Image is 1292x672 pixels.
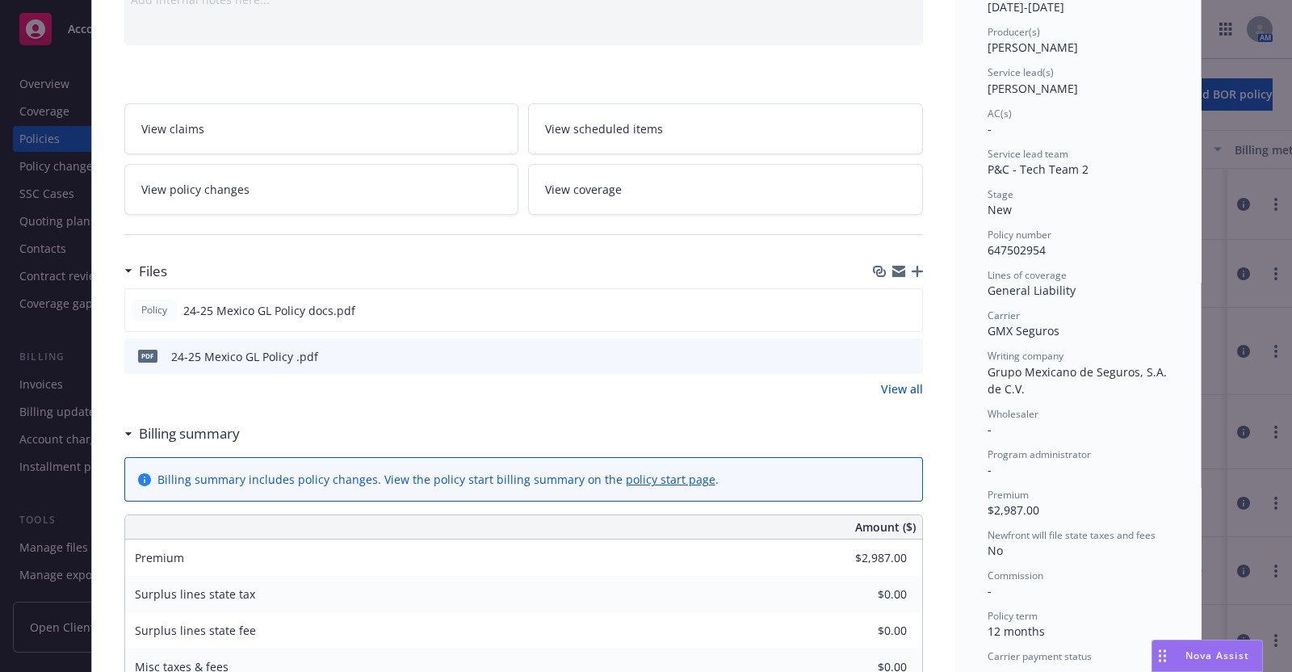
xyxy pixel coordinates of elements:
span: Commission [988,569,1043,582]
div: Files [124,261,167,282]
span: Writing company [988,349,1063,363]
span: GMX Seguros [988,323,1059,338]
span: Wholesaler [988,407,1038,421]
a: View coverage [528,164,923,215]
button: preview file [902,348,917,365]
span: New [988,202,1012,217]
span: [PERSON_NAME] [988,40,1078,55]
span: Stage [988,187,1013,201]
span: - [988,583,992,598]
span: Policy number [988,228,1051,241]
span: Premium [135,550,184,565]
span: Surplus lines state fee [135,623,256,638]
a: policy start page [626,472,715,487]
div: Billing summary includes policy changes. View the policy start billing summary on the . [157,471,719,488]
span: AC(s) [988,107,1012,120]
span: P&C - Tech Team 2 [988,162,1089,177]
div: Billing summary [124,423,240,444]
span: Service lead(s) [988,65,1054,79]
span: Surplus lines state tax [135,586,255,602]
a: View scheduled items [528,103,923,154]
a: View claims [124,103,519,154]
div: 24-25 Mexico GL Policy .pdf [171,348,318,365]
span: Lines of coverage [988,268,1067,282]
a: View all [881,380,923,397]
span: $2,987.00 [988,502,1039,518]
button: preview file [901,302,916,319]
span: Policy term [988,609,1038,623]
h3: Files [139,261,167,282]
span: Grupo Mexicano de Seguros, S.A. de C.V. [988,364,1170,397]
span: No [988,543,1003,558]
span: - [988,422,992,437]
span: View claims [141,120,204,137]
span: - [988,462,992,477]
input: 0.00 [812,619,917,643]
span: 12 months [988,624,1045,639]
button: download file [876,348,889,365]
span: Producer(s) [988,25,1040,39]
span: View coverage [545,181,622,198]
span: Carrier [988,309,1020,322]
h3: Billing summary [139,423,240,444]
span: Program administrator [988,447,1091,461]
span: 647502954 [988,242,1046,258]
div: Drag to move [1152,640,1172,671]
input: 0.00 [812,546,917,570]
span: Premium [988,488,1029,502]
button: download file [875,302,888,319]
span: pdf [138,350,157,362]
span: - [988,121,992,136]
span: 24-25 Mexico GL Policy docs.pdf [183,302,355,319]
span: General Liability [988,283,1076,298]
span: View policy changes [141,181,250,198]
span: Nova Assist [1185,649,1249,662]
span: Amount ($) [855,519,916,535]
span: View scheduled items [545,120,663,137]
span: Policy [138,303,170,317]
input: 0.00 [812,582,917,607]
span: Carrier payment status [988,649,1092,663]
span: [PERSON_NAME] [988,81,1078,96]
button: Nova Assist [1151,640,1263,672]
span: Newfront will file state taxes and fees [988,528,1156,542]
span: Service lead team [988,147,1068,161]
a: View policy changes [124,164,519,215]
